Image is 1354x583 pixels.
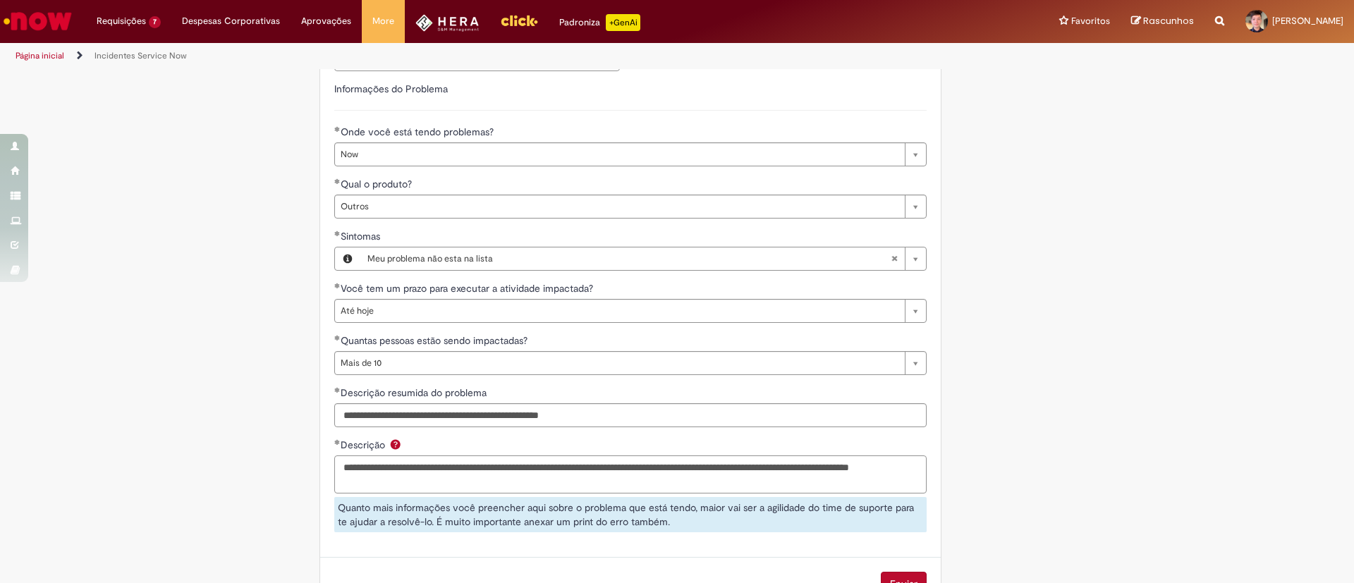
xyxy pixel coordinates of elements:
[341,125,496,138] span: Onde você está tendo problemas?
[334,178,341,184] span: Obrigatório Preenchido
[341,438,388,451] span: Descrição
[341,352,898,374] span: Mais de 10
[341,230,383,243] span: Sintomas
[334,497,927,532] div: Quanto mais informações você preencher aqui sobre o problema que está tendo, maior vai ser a agil...
[372,14,394,28] span: More
[341,386,489,399] span: Descrição resumida do problema
[500,10,538,31] img: click_logo_yellow_360x200.png
[334,335,341,340] span: Obrigatório Preenchido
[334,455,927,493] textarea: Descrição
[367,247,891,270] span: Meu problema não esta na lista
[1272,15,1343,27] span: [PERSON_NAME]
[341,195,898,218] span: Outros
[559,14,640,31] div: Padroniza
[97,14,146,28] span: Requisições
[16,50,64,61] a: Página inicial
[149,16,161,28] span: 7
[884,247,905,270] abbr: Limpar campo Sintomas
[360,247,926,270] a: Meu problema não esta na listaLimpar campo Sintomas
[334,403,927,427] input: Descrição resumida do problema
[387,438,404,450] span: Ajuda para Descrição
[415,14,480,32] img: HeraLogo.png
[94,50,187,61] a: Incidentes Service Now
[341,143,898,166] span: Now
[334,439,341,445] span: Obrigatório Preenchido
[1071,14,1110,28] span: Favoritos
[11,43,892,69] ul: Trilhas de página
[1143,14,1194,27] span: Rascunhos
[1,7,74,35] img: ServiceNow
[334,231,341,236] span: Obrigatório Preenchido
[335,247,360,270] button: Sintomas, Visualizar este registro Meu problema não esta na lista
[334,82,448,95] label: Informações do Problema
[334,283,341,288] span: Obrigatório Preenchido
[182,14,280,28] span: Despesas Corporativas
[301,14,351,28] span: Aprovações
[341,300,898,322] span: Até hoje
[1131,15,1194,28] a: Rascunhos
[341,178,415,190] span: Qual o produto?
[334,387,341,393] span: Obrigatório Preenchido
[341,282,596,295] span: Você tem um prazo para executar a atividade impactada?
[606,14,640,31] p: +GenAi
[341,334,530,347] span: Quantas pessoas estão sendo impactadas?
[334,126,341,132] span: Obrigatório Preenchido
